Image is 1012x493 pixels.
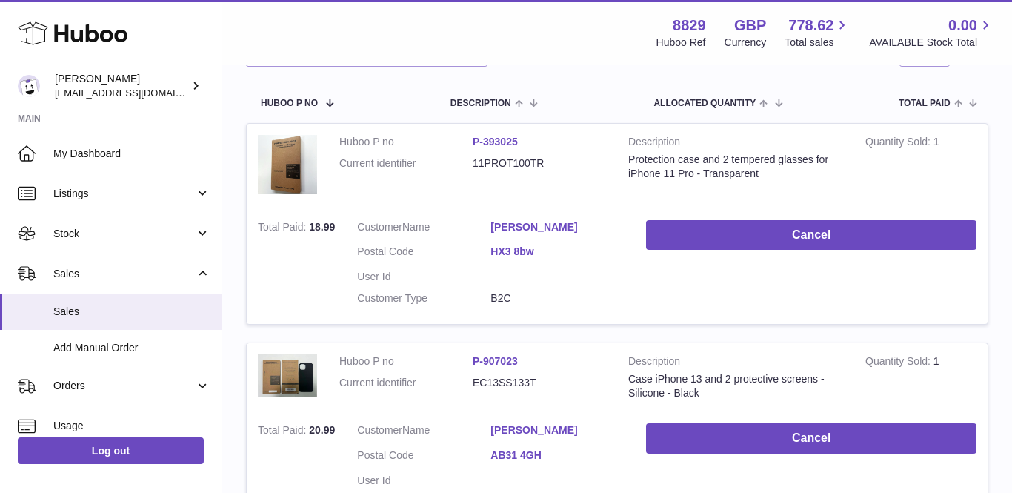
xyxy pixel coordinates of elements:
dt: Name [357,220,490,238]
button: Cancel [646,220,976,251]
span: Customer [357,424,402,436]
dd: EC13SS133T [473,376,606,390]
span: Stock [53,227,195,241]
strong: Total Paid [258,221,309,236]
dt: Postal Code [357,449,490,466]
span: Total sales [785,36,850,50]
span: Total paid [899,99,951,108]
span: 20.99 [309,424,335,436]
dt: Postal Code [357,245,490,262]
dd: 11PROT100TR [473,156,606,171]
span: Description [450,99,511,108]
span: My Dashboard [53,147,210,161]
a: AB31 4GH [490,449,624,463]
a: [PERSON_NAME] [490,423,624,437]
a: P-393025 [473,136,518,148]
div: Currency [725,36,767,50]
dt: User Id [357,474,490,488]
span: Huboo P no [261,99,318,108]
dt: Current identifier [339,376,473,390]
strong: 8829 [673,16,706,36]
div: Protection case and 2 tempered glasses for iPhone 11 Pro - Transparent [628,153,843,181]
dt: Current identifier [339,156,473,171]
td: 1 [854,343,988,412]
span: 0.00 [948,16,977,36]
span: 778.62 [788,16,833,36]
dt: Name [357,423,490,441]
strong: GBP [734,16,766,36]
span: Usage [53,419,210,433]
span: Orders [53,379,195,393]
div: Case iPhone 13 and 2 protective screens - Silicone - Black [628,372,843,400]
span: 18.99 [309,221,335,233]
dd: B2C [490,291,624,305]
span: [EMAIL_ADDRESS][DOMAIN_NAME] [55,87,218,99]
dt: User Id [357,270,490,284]
span: Customer [357,221,402,233]
dt: Huboo P no [339,135,473,149]
img: commandes@kpmatech.com [18,75,40,97]
a: Log out [18,437,204,464]
dt: Customer Type [357,291,490,305]
strong: Quantity Sold [865,355,933,371]
img: 88291680274006.png [258,135,317,194]
strong: Description [628,354,843,372]
a: [PERSON_NAME] [490,220,624,234]
dt: Huboo P no [339,354,473,368]
strong: Quantity Sold [865,136,933,151]
span: Listings [53,187,195,201]
td: 1 [854,124,988,209]
a: P-907023 [473,355,518,367]
strong: Description [628,135,843,153]
a: 0.00 AVAILABLE Stock Total [869,16,994,50]
img: 88291701543385.png [258,354,317,397]
span: AVAILABLE Stock Total [869,36,994,50]
div: [PERSON_NAME] [55,72,188,100]
span: Sales [53,267,195,281]
a: HX3 8bw [490,245,624,259]
span: Add Manual Order [53,341,210,355]
button: Cancel [646,423,976,454]
div: Huboo Ref [656,36,706,50]
span: ALLOCATED Quantity [653,99,756,108]
a: 778.62 Total sales [785,16,850,50]
strong: Total Paid [258,424,309,440]
span: Sales [53,305,210,319]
